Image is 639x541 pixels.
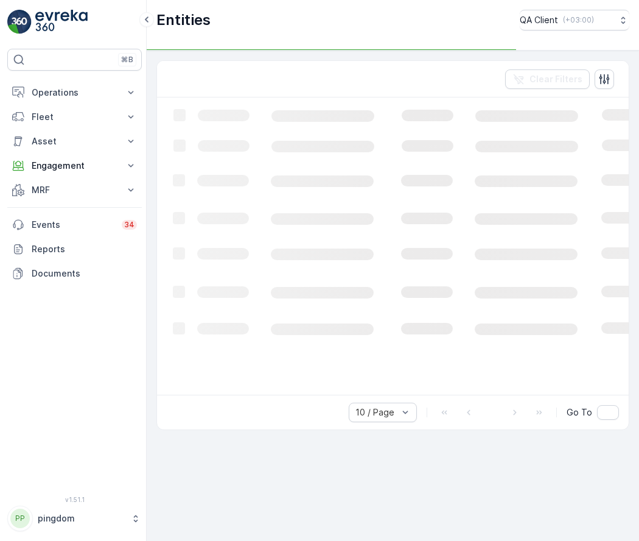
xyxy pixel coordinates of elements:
p: Asset [32,135,117,147]
button: Asset [7,129,142,154]
div: PP [10,509,30,528]
p: pingdom [38,512,125,525]
button: PPpingdom [7,506,142,531]
p: Operations [32,87,117,99]
a: Documents [7,261,142,286]
span: v 1.51.1 [7,496,142,503]
button: QA Client(+03:00) [520,10,629,30]
p: 34 [124,220,134,230]
span: Go To [567,406,592,419]
p: Entities [156,10,211,30]
p: MRF [32,184,117,196]
button: Clear Filters [505,69,590,89]
img: logo_light-DOdMpM7g.png [35,10,88,34]
p: Documents [32,267,137,280]
button: MRF [7,178,142,202]
p: Clear Filters [529,73,582,85]
img: logo [7,10,32,34]
button: Engagement [7,154,142,178]
p: ⌘B [121,55,133,65]
p: Fleet [32,111,117,123]
p: QA Client [520,14,558,26]
p: ( +03:00 ) [563,15,594,25]
p: Events [32,219,114,231]
a: Reports [7,237,142,261]
button: Fleet [7,105,142,129]
p: Engagement [32,160,117,172]
a: Events34 [7,213,142,237]
button: Operations [7,80,142,105]
p: Reports [32,243,137,255]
